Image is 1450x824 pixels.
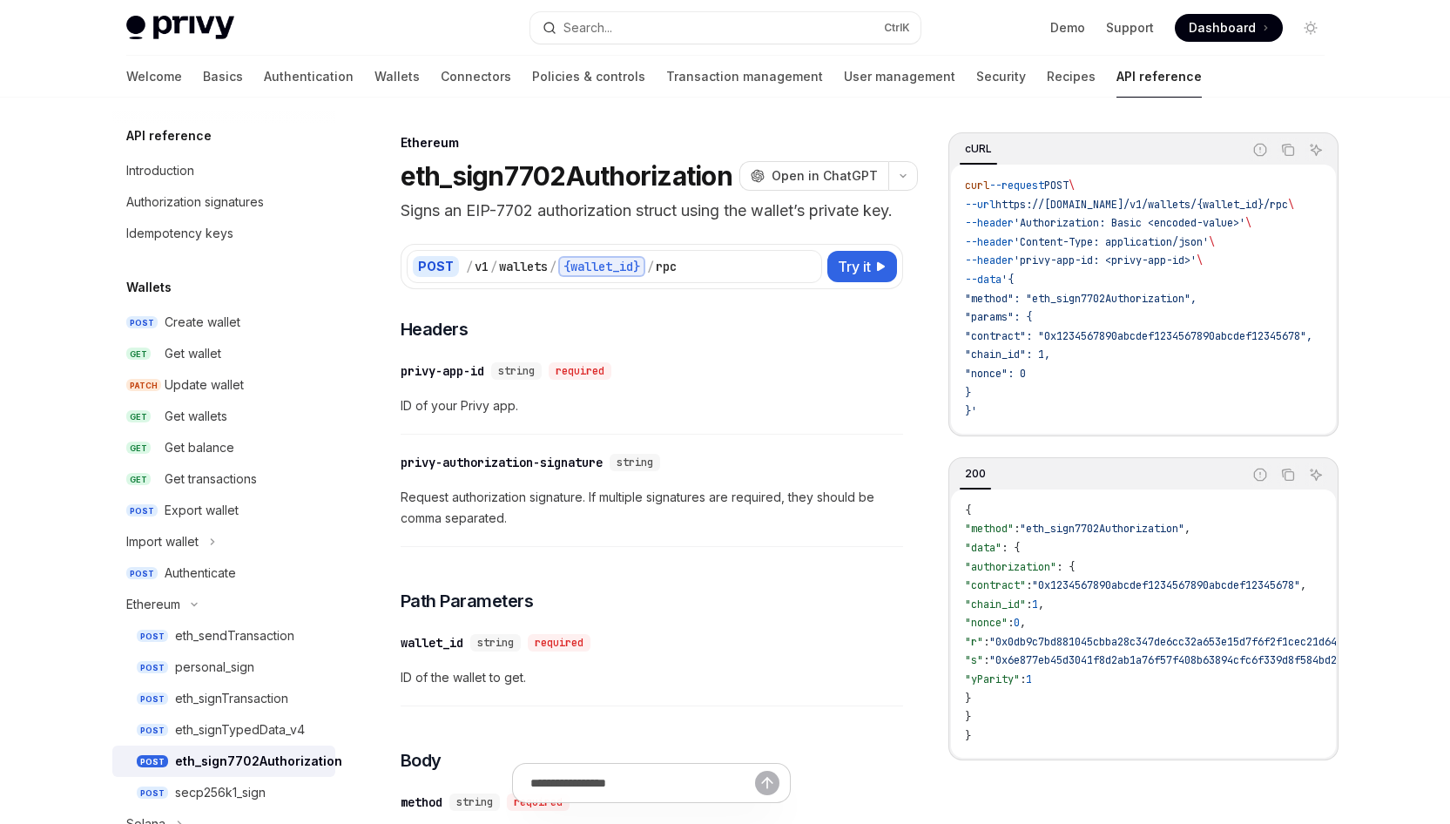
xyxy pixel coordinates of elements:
[1020,672,1026,686] span: :
[401,199,903,223] p: Signs an EIP-7702 authorization struct using the wallet’s private key.
[647,258,654,275] div: /
[112,526,335,557] button: Toggle Import wallet section
[126,16,234,40] img: light logo
[112,746,335,777] a: POSTeth_sign7702Authorization
[126,277,172,298] h5: Wallets
[965,560,1056,574] span: "authorization"
[374,56,420,98] a: Wallets
[1209,235,1215,249] span: \
[126,348,151,361] span: GET
[530,12,921,44] button: Open search
[1245,216,1251,230] span: \
[126,531,199,552] div: Import wallet
[965,386,971,400] span: }
[549,362,611,380] div: required
[976,56,1026,98] a: Security
[165,563,236,584] div: Authenticate
[175,688,288,709] div: eth_signTransaction
[112,338,335,369] a: GETGet wallet
[1008,616,1014,630] span: :
[1300,578,1306,592] span: ,
[965,292,1197,306] span: "method": "eth_sign7702Authorization",
[126,56,182,98] a: Welcome
[112,620,335,652] a: POSTeth_sendTransaction
[1116,56,1202,98] a: API reference
[989,635,1404,649] span: "0x0db9c7bd881045cbba28c347de6cc32a653e15d7f6f2f1cec21d645f402a6419"
[1020,522,1184,536] span: "eth_sign7702Authorization"
[965,503,971,517] span: {
[126,594,180,615] div: Ethereum
[965,672,1020,686] span: "yParity"
[1175,14,1283,42] a: Dashboard
[965,522,1014,536] span: "method"
[137,724,168,737] span: POST
[563,17,612,38] div: Search...
[112,369,335,401] a: PATCHUpdate wallet
[1002,273,1014,287] span: '{
[965,598,1026,611] span: "chain_id"
[1305,138,1327,161] button: Ask AI
[532,56,645,98] a: Policies & controls
[1050,19,1085,37] a: Demo
[965,253,1014,267] span: --header
[165,500,239,521] div: Export wallet
[965,329,1312,343] span: "contract": "0x1234567890abcdef1234567890abcdef12345678",
[558,256,645,277] div: {wallet_id}
[137,661,168,674] span: POST
[827,251,897,282] button: Try it
[165,469,257,490] div: Get transactions
[1189,19,1256,37] span: Dashboard
[1249,138,1271,161] button: Report incorrect code
[175,657,254,678] div: personal_sign
[755,771,779,795] button: Send message
[965,198,995,212] span: --url
[475,258,489,275] div: v1
[401,454,603,471] div: privy-authorization-signature
[1014,522,1020,536] span: :
[126,160,194,181] div: Introduction
[838,256,871,277] span: Try it
[112,714,335,746] a: POSTeth_signTypedData_v4
[965,367,1026,381] span: "nonce": 0
[466,258,473,275] div: /
[112,186,335,218] a: Authorization signatures
[666,56,823,98] a: Transaction management
[1038,598,1044,611] span: ,
[165,343,221,364] div: Get wallet
[126,473,151,486] span: GET
[960,463,991,484] div: 200
[965,348,1050,361] span: "chain_id": 1,
[989,653,1404,667] span: "0x6e877eb45d3041f8d2ab1a76f57f408b63894cfc6f339d8f584bd26efceae308"
[126,567,158,580] span: POST
[126,223,233,244] div: Idempotency keys
[965,653,983,667] span: "s"
[1197,253,1203,267] span: \
[965,692,971,706] span: }
[165,312,240,333] div: Create wallet
[165,406,227,427] div: Get wallets
[772,167,878,185] span: Open in ChatGPT
[1277,463,1299,486] button: Copy the contents from the code block
[965,616,1008,630] span: "nonce"
[175,751,342,772] div: eth_sign7702Authorization
[112,401,335,432] a: GETGet wallets
[965,578,1026,592] span: "contract"
[203,56,243,98] a: Basics
[983,653,989,667] span: :
[175,782,266,803] div: secp256k1_sign
[1026,578,1032,592] span: :
[401,589,534,613] span: Path Parameters
[112,683,335,714] a: POSTeth_signTransaction
[126,192,264,213] div: Authorization signatures
[965,216,1014,230] span: --header
[126,442,151,455] span: GET
[441,56,511,98] a: Connectors
[1002,541,1020,555] span: : {
[165,375,244,395] div: Update wallet
[165,437,234,458] div: Get balance
[112,557,335,589] a: POSTAuthenticate
[965,404,977,418] span: }'
[1047,56,1096,98] a: Recipes
[983,635,989,649] span: :
[112,218,335,249] a: Idempotency keys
